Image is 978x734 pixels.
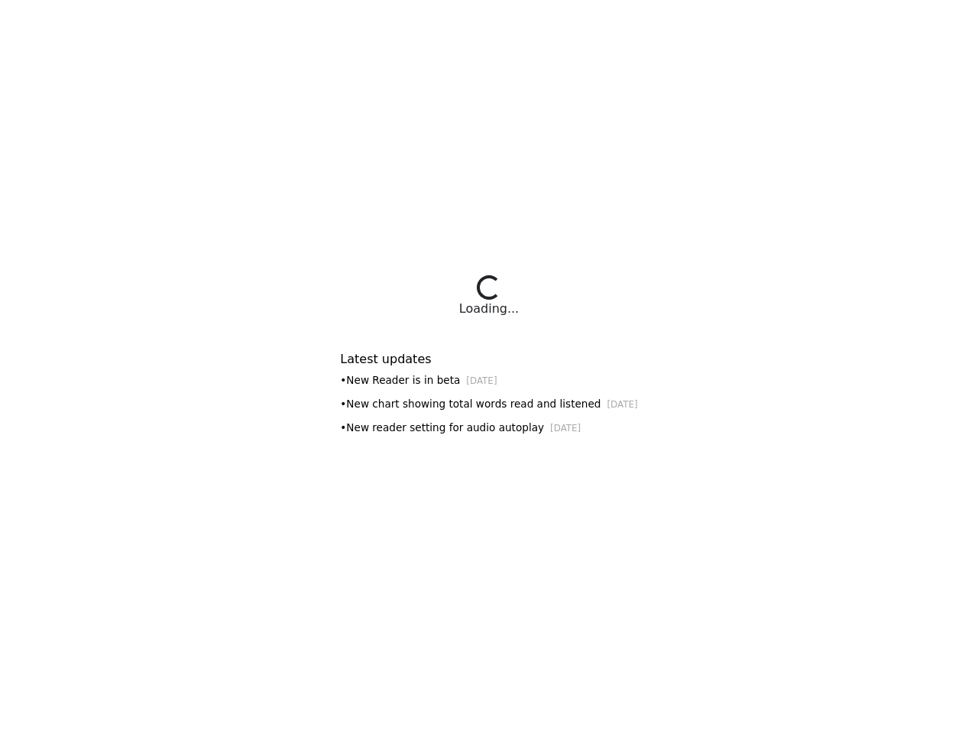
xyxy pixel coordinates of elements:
[340,396,637,412] div: • New chart showing total words read and listened
[550,423,581,434] small: [DATE]
[607,399,637,410] small: [DATE]
[340,352,637,366] h6: Latest updates
[340,420,637,436] div: • New reader setting for audio autoplay
[459,300,519,318] div: Loading...
[340,372,637,388] div: • New Reader is in beta
[466,375,497,386] small: [DATE]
